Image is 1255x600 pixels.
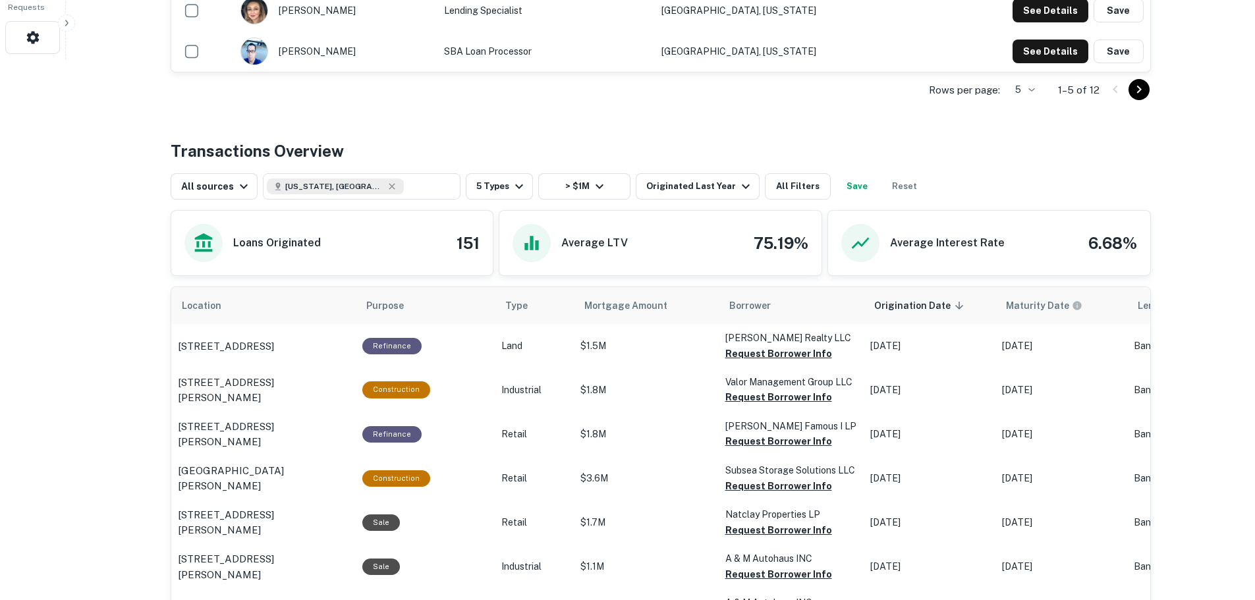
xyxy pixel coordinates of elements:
[580,427,712,441] p: $1.8M
[1129,79,1150,100] button: Go to next page
[725,419,857,433] p: [PERSON_NAME] Famous I LP
[1134,383,1239,397] p: Bank
[466,173,533,200] button: 5 Types
[725,463,857,477] p: Subsea Storage Solutions LLC
[501,427,567,441] p: Retail
[1002,427,1121,441] p: [DATE]
[1005,80,1037,99] div: 5
[725,566,832,582] button: Request Borrower Info
[765,173,831,200] button: All Filters
[580,516,712,530] p: $1.7M
[995,287,1127,324] th: Maturity dates displayed may be estimated. Please contact the lender for the most accurate maturi...
[1134,472,1239,485] p: Bank
[356,287,495,324] th: Purpose
[457,231,480,255] h4: 151
[719,287,864,324] th: Borrower
[580,472,712,485] p: $3.6M
[1058,82,1100,98] p: 1–5 of 12
[725,346,832,362] button: Request Borrower Info
[437,31,655,72] td: SBA Loan Processor
[501,560,567,574] p: Industrial
[929,82,1000,98] p: Rows per page:
[725,331,857,345] p: [PERSON_NAME] Realty LLC
[1006,298,1069,313] h6: Maturity Date
[501,472,567,485] p: Retail
[836,173,878,200] button: Save your search to get updates of matches that match your search criteria.
[178,339,349,354] a: [STREET_ADDRESS]
[178,339,274,354] p: [STREET_ADDRESS]
[362,381,430,398] div: This loan purpose was for construction
[870,339,989,353] p: [DATE]
[178,419,349,450] a: [STREET_ADDRESS][PERSON_NAME]
[725,478,832,494] button: Request Borrower Info
[870,472,989,485] p: [DATE]
[890,235,1005,251] h6: Average Interest Rate
[729,298,771,314] span: Borrower
[1006,298,1100,313] span: Maturity dates displayed may be estimated. Please contact the lender for the most accurate maturi...
[1006,298,1082,313] div: Maturity dates displayed may be estimated. Please contact the lender for the most accurate maturi...
[1002,472,1121,485] p: [DATE]
[1134,427,1239,441] p: Bank
[1002,339,1121,353] p: [DATE]
[870,516,989,530] p: [DATE]
[362,559,400,575] div: Sale
[362,514,400,531] div: Sale
[178,551,349,582] a: [STREET_ADDRESS][PERSON_NAME]
[655,31,921,72] td: [GEOGRAPHIC_DATA], [US_STATE]
[883,173,926,200] button: Reset
[725,507,857,522] p: Natclay Properties LP
[1134,516,1239,530] p: Bank
[1094,40,1144,63] button: Save
[725,433,832,449] button: Request Borrower Info
[646,178,754,194] div: Originated Last Year
[538,173,630,200] button: > $1M
[1013,40,1088,63] button: See Details
[574,287,719,324] th: Mortgage Amount
[495,287,574,324] th: Type
[754,231,808,255] h4: 75.19%
[870,560,989,574] p: [DATE]
[725,375,857,389] p: Valor Management Group LLC
[584,298,684,314] span: Mortgage Amount
[580,383,712,397] p: $1.8M
[580,339,712,353] p: $1.5M
[870,383,989,397] p: [DATE]
[233,235,321,251] h6: Loans Originated
[178,375,349,406] a: [STREET_ADDRESS][PERSON_NAME]
[1189,495,1255,558] iframe: Chat Widget
[864,287,995,324] th: Origination Date
[501,339,567,353] p: Land
[241,38,267,65] img: 1517380241247
[725,389,832,405] button: Request Borrower Info
[1002,383,1121,397] p: [DATE]
[725,551,857,566] p: A & M Autohaus INC
[362,338,422,354] div: This loan purpose was for refinancing
[181,178,252,194] div: All sources
[362,426,422,443] div: This loan purpose was for refinancing
[874,298,968,314] span: Origination Date
[501,516,567,530] p: Retail
[178,507,349,538] a: [STREET_ADDRESS][PERSON_NAME]
[366,298,421,314] span: Purpose
[725,522,832,538] button: Request Borrower Info
[171,173,258,200] button: All sources
[178,463,349,494] a: [GEOGRAPHIC_DATA][PERSON_NAME]
[636,173,760,200] button: Originated Last Year
[285,180,384,192] span: [US_STATE], [GEOGRAPHIC_DATA]
[182,298,238,314] span: Location
[1002,560,1121,574] p: [DATE]
[171,139,344,163] h4: Transactions Overview
[580,560,712,574] p: $1.1M
[501,383,567,397] p: Industrial
[362,470,430,487] div: This loan purpose was for construction
[240,38,431,65] div: [PERSON_NAME]
[561,235,628,251] h6: Average LTV
[505,298,545,314] span: Type
[1138,298,1194,314] span: Lender Type
[1088,231,1137,255] h4: 6.68%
